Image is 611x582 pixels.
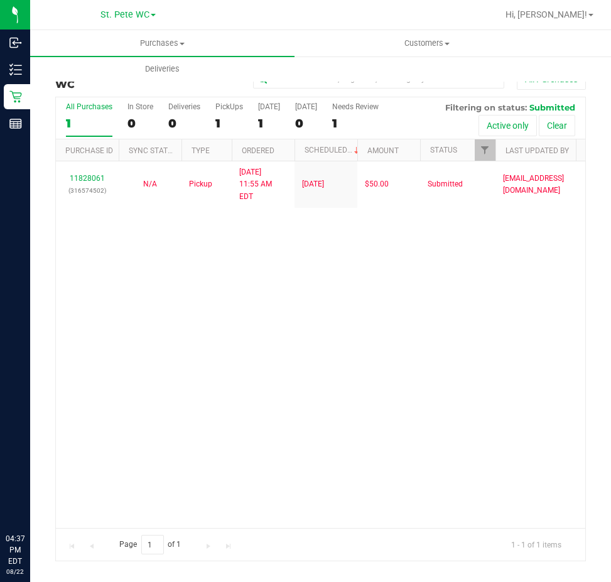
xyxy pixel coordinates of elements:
span: Filtering on status: [445,102,527,112]
div: 0 [127,116,153,131]
div: 1 [66,116,112,131]
span: [DATE] 11:55 AM EDT [239,166,287,203]
span: Not Applicable [143,180,157,188]
a: Scheduled [305,146,362,154]
p: 04:37 PM EDT [6,533,24,567]
a: Deliveries [30,56,295,82]
iframe: Resource center [13,482,50,519]
div: 1 [258,116,280,131]
div: Deliveries [168,102,200,111]
inline-svg: Reports [9,117,22,130]
button: Active only [479,115,537,136]
span: [DATE] [302,178,324,190]
a: Amount [367,146,399,155]
p: (316574502) [63,185,111,197]
span: Customers [295,38,558,49]
a: Purchases [30,30,295,57]
p: 08/22 [6,567,24,576]
div: 0 [295,116,317,131]
div: 1 [332,116,379,131]
span: Deliveries [128,63,197,75]
div: In Store [127,102,153,111]
a: Last Updated By [506,146,569,155]
a: Status [430,146,457,154]
div: PickUps [215,102,243,111]
div: 0 [168,116,200,131]
span: Purchases [30,38,295,49]
span: Page of 1 [109,535,192,554]
span: $50.00 [365,178,389,190]
span: Submitted [529,102,575,112]
a: Customers [295,30,559,57]
span: Pickup [189,178,212,190]
span: Hi, [PERSON_NAME]! [506,9,587,19]
input: 1 [141,535,164,554]
button: Clear [539,115,575,136]
a: Filter [475,139,495,161]
a: Sync Status [129,146,177,155]
a: Ordered [242,146,274,155]
inline-svg: Inbound [9,36,22,49]
div: All Purchases [66,102,112,111]
div: Needs Review [332,102,379,111]
a: Type [192,146,210,155]
iframe: Resource center unread badge [37,480,52,495]
a: Purchase ID [65,146,113,155]
h3: Purchase Fulfillment: [55,68,232,90]
a: 11828061 [70,174,105,183]
span: St. Pete WC [100,9,149,20]
div: [DATE] [258,102,280,111]
inline-svg: Retail [9,90,22,103]
button: N/A [143,178,157,190]
span: Submitted [428,178,463,190]
span: 1 - 1 of 1 items [501,535,571,554]
inline-svg: Inventory [9,63,22,76]
div: [DATE] [295,102,317,111]
div: 1 [215,116,243,131]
